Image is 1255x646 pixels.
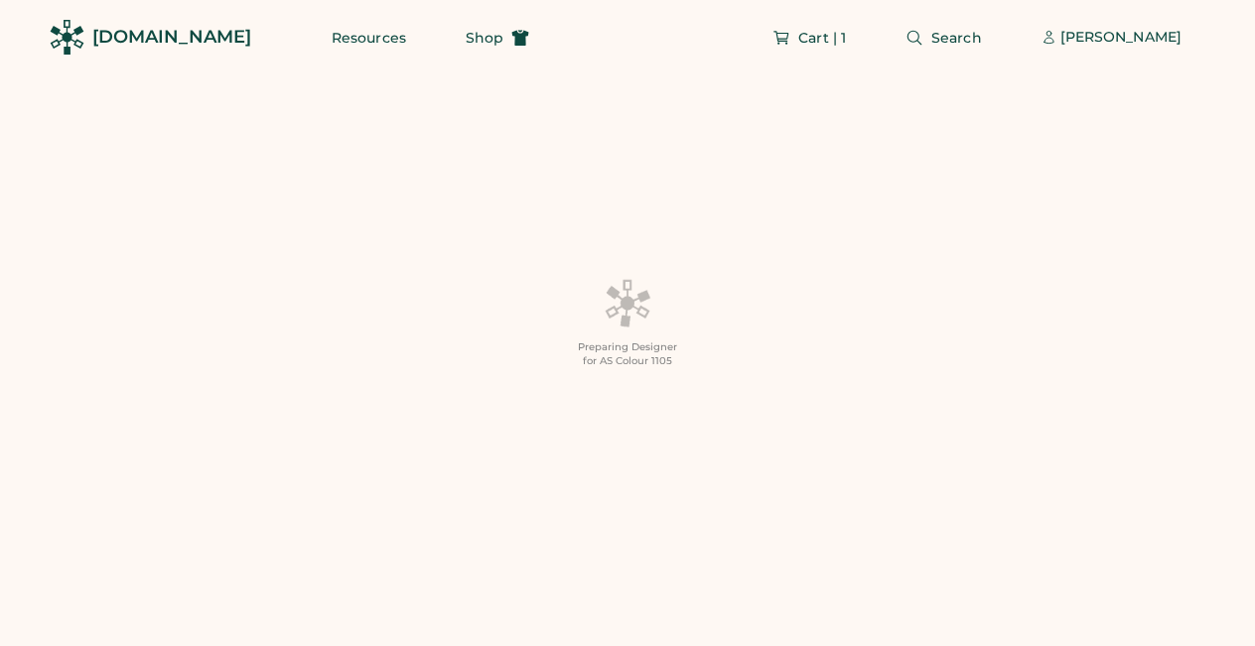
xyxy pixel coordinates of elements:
[604,278,651,327] img: Platens-Black-Loader-Spin-rich%20black.webp
[308,18,430,58] button: Resources
[882,18,1006,58] button: Search
[798,31,846,45] span: Cart | 1
[442,18,553,58] button: Shop
[1060,28,1182,48] div: [PERSON_NAME]
[749,18,870,58] button: Cart | 1
[50,20,84,55] img: Rendered Logo - Screens
[466,31,503,45] span: Shop
[578,340,677,368] div: Preparing Designer for AS Colour 1105
[92,25,251,50] div: [DOMAIN_NAME]
[931,31,982,45] span: Search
